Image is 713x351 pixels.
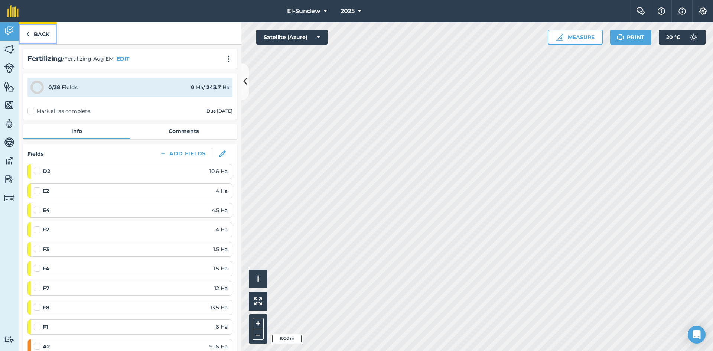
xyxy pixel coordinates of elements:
[27,53,62,64] h2: Fertilizing
[43,225,49,234] strong: F2
[4,336,14,343] img: svg+xml;base64,PD94bWwgdmVyc2lvbj0iMS4wIiBlbmNvZGluZz0idXRmLTgiPz4KPCEtLSBHZW5lcmF0b3I6IEFkb2JlIE...
[191,83,229,91] div: Ha / Ha
[212,206,228,214] span: 4.5 Ha
[62,55,114,63] span: / Fertilizing-Aug EM
[219,150,226,157] img: svg+xml;base64,PHN2ZyB3aWR0aD0iMTgiIGhlaWdodD0iMTgiIHZpZXdCb3g9IjAgMCAxOCAxOCIgZmlsbD0ibm9uZSIgeG...
[610,30,652,45] button: Print
[4,193,14,203] img: svg+xml;base64,PD94bWwgdmVyc2lvbj0iMS4wIiBlbmNvZGluZz0idXRmLTgiPz4KPCEtLSBHZW5lcmF0b3I6IEFkb2JlIE...
[4,81,14,92] img: svg+xml;base64,PHN2ZyB4bWxucz0iaHR0cDovL3d3dy53My5vcmcvMjAwMC9zdmciIHdpZHRoPSI1NiIgaGVpZ2h0PSI2MC...
[4,25,14,36] img: svg+xml;base64,PD94bWwgdmVyc2lvbj0iMS4wIiBlbmNvZGluZz0idXRmLTgiPz4KPCEtLSBHZW5lcmF0b3I6IEFkb2JlIE...
[48,84,60,91] strong: 0 / 38
[666,30,680,45] span: 20 ° C
[216,225,228,234] span: 4 Ha
[257,274,259,283] span: i
[117,55,130,63] button: EDIT
[216,323,228,331] span: 6 Ha
[43,284,49,292] strong: F7
[48,83,78,91] div: Fields
[688,326,706,344] div: Open Intercom Messenger
[209,167,228,175] span: 10.6 Ha
[209,342,228,351] span: 9.16 Ha
[26,30,29,39] img: svg+xml;base64,PHN2ZyB4bWxucz0iaHR0cDovL3d3dy53My5vcmcvMjAwMC9zdmciIHdpZHRoPSI5IiBoZWlnaHQ9IjI0Ii...
[249,270,267,288] button: i
[43,342,50,351] strong: A2
[686,30,701,45] img: svg+xml;base64,PD94bWwgdmVyc2lvbj0iMS4wIiBlbmNvZGluZz0idXRmLTgiPz4KPCEtLSBHZW5lcmF0b3I6IEFkb2JlIE...
[216,187,228,195] span: 4 Ha
[678,7,686,16] img: svg+xml;base64,PHN2ZyB4bWxucz0iaHR0cDovL3d3dy53My5vcmcvMjAwMC9zdmciIHdpZHRoPSIxNyIgaGVpZ2h0PSIxNy...
[27,150,43,158] h4: Fields
[4,44,14,55] img: svg+xml;base64,PHN2ZyB4bWxucz0iaHR0cDovL3d3dy53My5vcmcvMjAwMC9zdmciIHdpZHRoPSI1NiIgaGVpZ2h0PSI2MC...
[256,30,328,45] button: Satellite (Azure)
[253,318,264,329] button: +
[19,22,57,44] a: Back
[154,148,212,159] button: Add Fields
[341,7,355,16] span: 2025
[27,107,90,115] label: Mark all as complete
[23,124,130,138] a: Info
[214,284,228,292] span: 12 Ha
[210,303,228,312] span: 13.5 Ha
[7,5,19,17] img: fieldmargin Logo
[43,187,49,195] strong: E2
[659,30,706,45] button: 20 °C
[287,7,320,16] span: El-Sundew
[43,303,49,312] strong: F8
[43,167,50,175] strong: D2
[130,124,237,138] a: Comments
[206,108,232,114] div: Due [DATE]
[213,245,228,253] span: 1.5 Ha
[206,84,221,91] strong: 243.7
[43,264,49,273] strong: F4
[699,7,707,15] img: A cog icon
[4,63,14,73] img: svg+xml;base64,PD94bWwgdmVyc2lvbj0iMS4wIiBlbmNvZGluZz0idXRmLTgiPz4KPCEtLSBHZW5lcmF0b3I6IEFkb2JlIE...
[224,55,233,63] img: svg+xml;base64,PHN2ZyB4bWxucz0iaHR0cDovL3d3dy53My5vcmcvMjAwMC9zdmciIHdpZHRoPSIyMCIgaGVpZ2h0PSIyNC...
[4,174,14,185] img: svg+xml;base64,PD94bWwgdmVyc2lvbj0iMS4wIiBlbmNvZGluZz0idXRmLTgiPz4KPCEtLSBHZW5lcmF0b3I6IEFkb2JlIE...
[213,264,228,273] span: 1.5 Ha
[548,30,603,45] button: Measure
[4,118,14,129] img: svg+xml;base64,PD94bWwgdmVyc2lvbj0iMS4wIiBlbmNvZGluZz0idXRmLTgiPz4KPCEtLSBHZW5lcmF0b3I6IEFkb2JlIE...
[191,84,195,91] strong: 0
[43,206,50,214] strong: E4
[556,33,563,41] img: Ruler icon
[617,33,624,42] img: svg+xml;base64,PHN2ZyB4bWxucz0iaHR0cDovL3d3dy53My5vcmcvMjAwMC9zdmciIHdpZHRoPSIxOSIgaGVpZ2h0PSIyNC...
[43,245,49,253] strong: F3
[4,100,14,111] img: svg+xml;base64,PHN2ZyB4bWxucz0iaHR0cDovL3d3dy53My5vcmcvMjAwMC9zdmciIHdpZHRoPSI1NiIgaGVpZ2h0PSI2MC...
[657,7,666,15] img: A question mark icon
[4,137,14,148] img: svg+xml;base64,PD94bWwgdmVyc2lvbj0iMS4wIiBlbmNvZGluZz0idXRmLTgiPz4KPCEtLSBHZW5lcmF0b3I6IEFkb2JlIE...
[253,329,264,340] button: –
[254,297,262,305] img: Four arrows, one pointing top left, one top right, one bottom right and the last bottom left
[636,7,645,15] img: Two speech bubbles overlapping with the left bubble in the forefront
[4,155,14,166] img: svg+xml;base64,PD94bWwgdmVyc2lvbj0iMS4wIiBlbmNvZGluZz0idXRmLTgiPz4KPCEtLSBHZW5lcmF0b3I6IEFkb2JlIE...
[43,323,48,331] strong: F1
